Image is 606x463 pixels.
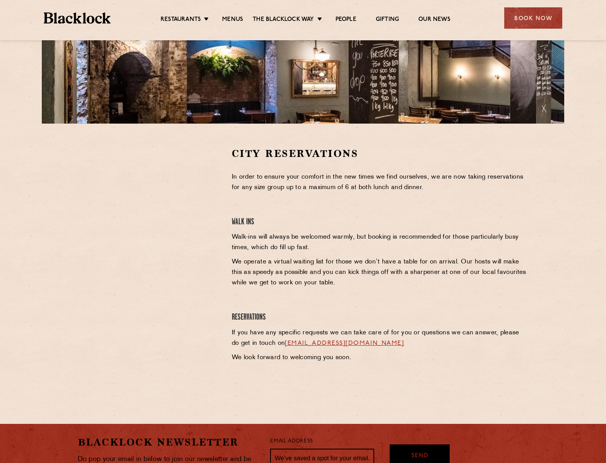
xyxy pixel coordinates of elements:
a: Our News [418,16,450,24]
div: Book Now [504,7,562,29]
label: Email Address [270,437,313,446]
img: BL_Textured_Logo-footer-cropped.svg [44,12,111,24]
iframe: OpenTable make booking widget [106,147,192,263]
span: Send [411,452,428,461]
p: We look forward to welcoming you soon. [232,353,529,363]
h2: Blacklock Newsletter [78,435,259,449]
a: [EMAIL_ADDRESS][DOMAIN_NAME] [285,340,404,346]
a: People [336,16,356,24]
a: Menus [222,16,243,24]
h4: Walk Ins [232,217,529,227]
p: We operate a virtual waiting list for those we don’t have a table for on arrival. Our hosts will ... [232,257,529,288]
p: Walk-ins will always be welcomed warmly, but booking is recommended for those particularly busy t... [232,232,529,253]
a: The Blacklock Way [253,16,314,24]
p: In order to ensure your comfort in the new times we find ourselves, we are now taking reservation... [232,172,529,193]
h4: Reservations [232,312,529,323]
a: Restaurants [161,16,201,24]
a: Gifting [376,16,399,24]
h2: City Reservations [232,147,529,160]
p: If you have any specific requests we can take care of for you or questions we can answer, please ... [232,328,529,349]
